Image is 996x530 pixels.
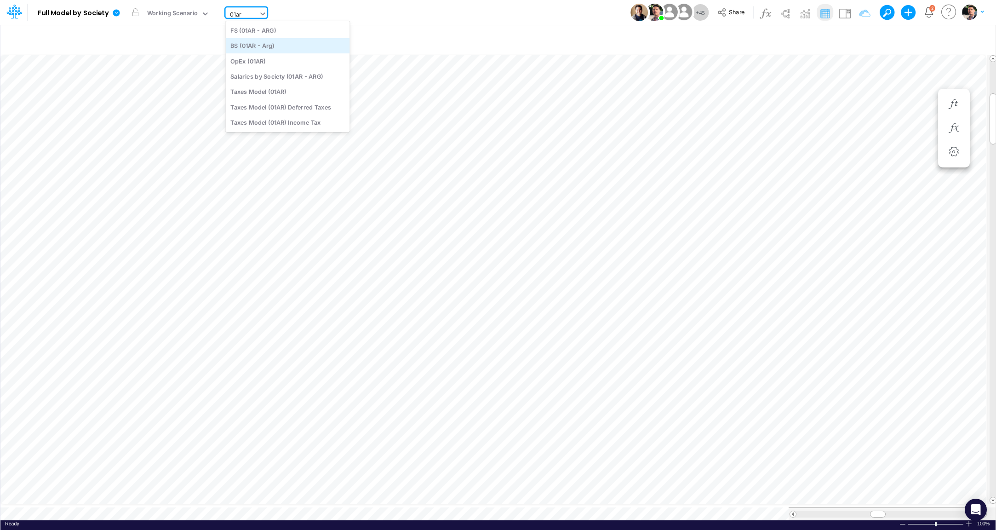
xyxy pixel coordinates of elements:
div: Working Scenario [147,9,198,19]
div: FS (01AR - ARG) [226,23,350,38]
img: User Image Icon [659,2,680,23]
div: OpEx (01AR) [226,53,350,69]
span: 100% [977,520,991,527]
span: Ready [5,521,19,526]
span: Share [729,8,744,15]
div: BS (01AR - Arg) [226,38,350,53]
button: Share [713,6,751,20]
div: Zoom Out [899,521,906,528]
div: In Ready mode [5,520,19,527]
div: Taxes Model (01AR) Deferred Taxes [226,99,350,115]
img: User Image Icon [673,2,694,23]
div: 2 unread items [931,6,933,10]
img: User Image Icon [630,4,648,21]
div: Open Intercom Messenger [965,499,987,521]
div: Zoom [935,522,937,526]
div: Zoom level [977,520,991,527]
div: Zoom In [965,520,973,527]
a: Notifications [924,7,934,17]
span: + 45 [696,10,705,16]
div: Taxes Model (01AR) Income Tax [226,115,350,130]
div: Zoom [908,520,965,527]
div: Taxes Model (01AR) [226,84,350,99]
div: Salaries by Society (01AR - ARG) [226,69,350,84]
input: Type a title here [8,29,796,48]
img: User Image Icon [646,4,663,21]
b: Full Model by Society [38,9,109,17]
